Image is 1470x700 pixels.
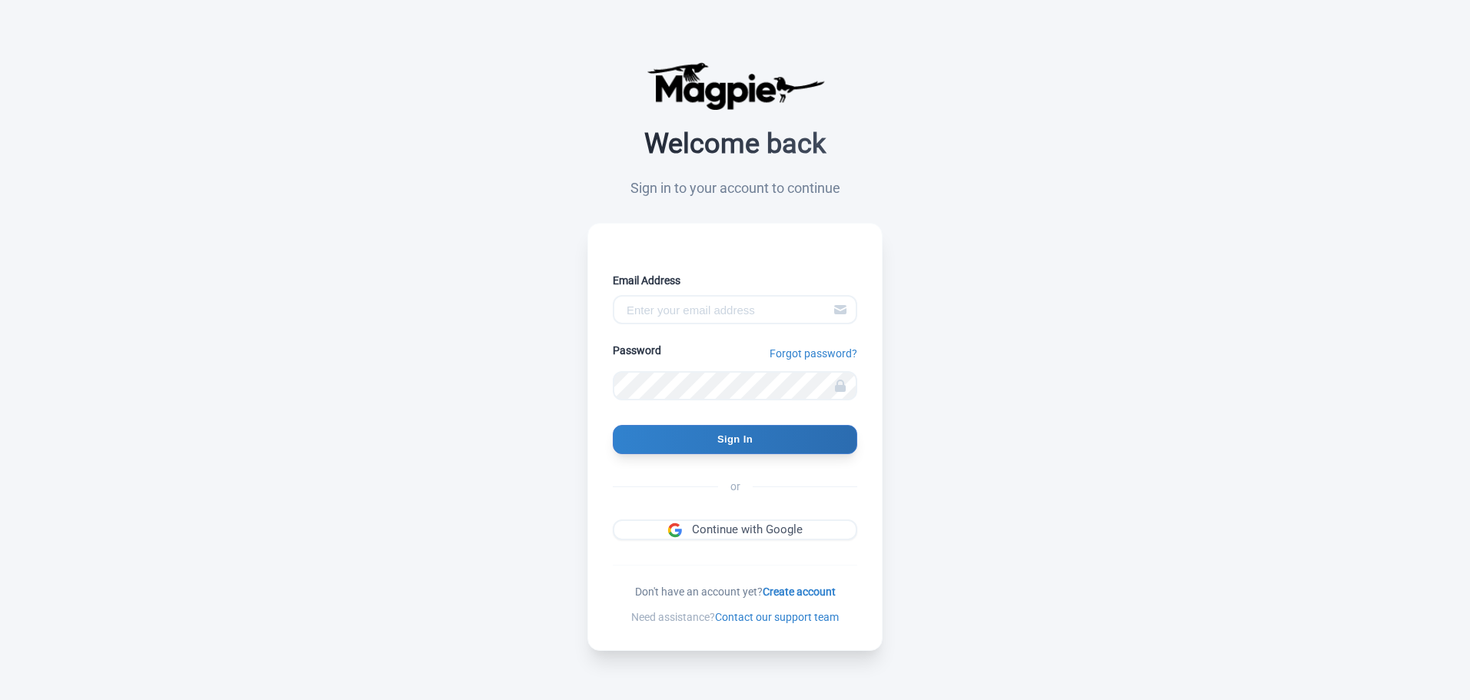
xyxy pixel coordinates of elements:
a: Forgot password? [769,346,857,362]
label: Email Address [613,273,857,289]
img: logo-ab69f6fb50320c5b225c76a69d11143b.png [643,61,827,111]
input: Enter your email address [613,295,857,324]
div: Need assistance? [613,609,857,625]
a: Create account [768,586,841,598]
div: Don't have an account yet? [613,583,857,600]
p: Sign in to your account to continue [587,177,883,198]
input: Sign In [613,425,857,454]
label: Password [613,343,661,359]
h2: Welcome back [587,129,883,160]
a: Contact our support team [717,611,843,624]
a: Continue with Google [613,519,857,540]
span: or [718,479,753,495]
